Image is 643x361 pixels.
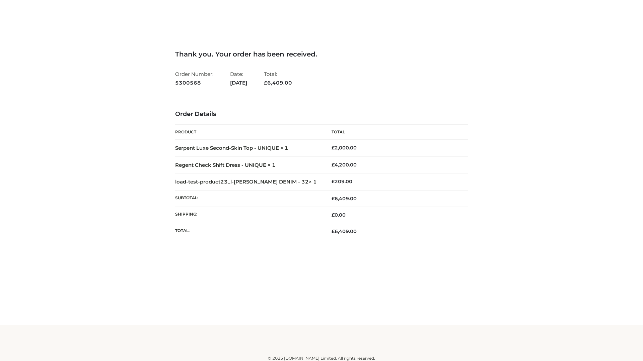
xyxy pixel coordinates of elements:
th: Total [321,125,468,140]
bdi: 4,200.00 [332,162,357,168]
a: Regent Check Shift Dress - UNIQUE [175,162,266,168]
bdi: 209.00 [332,178,352,185]
span: £ [332,228,335,234]
span: 6,409.00 [264,80,292,86]
h3: Order Details [175,111,468,118]
li: Total: [264,68,292,89]
th: Subtotal: [175,190,321,207]
bdi: 2,000.00 [332,145,357,151]
th: Shipping: [175,207,321,223]
strong: 5300568 [175,79,213,87]
span: £ [332,178,335,185]
strong: [DATE] [230,79,247,87]
th: Total: [175,223,321,240]
li: Date: [230,68,247,89]
li: Order Number: [175,68,213,89]
span: £ [332,196,335,202]
span: £ [332,162,335,168]
strong: × 1 [309,178,317,185]
span: 6,409.00 [332,228,357,234]
strong: load-test-product23_l-[PERSON_NAME] DENIM - 32 [175,178,317,185]
h3: Thank you. Your order has been received. [175,50,468,58]
a: Serpent Luxe Second-Skin Top - UNIQUE [175,145,279,151]
span: £ [332,145,335,151]
span: £ [264,80,267,86]
span: 6,409.00 [332,196,357,202]
strong: × 1 [268,162,276,168]
span: £ [332,212,335,218]
bdi: 0.00 [332,212,346,218]
th: Product [175,125,321,140]
strong: × 1 [280,145,288,151]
